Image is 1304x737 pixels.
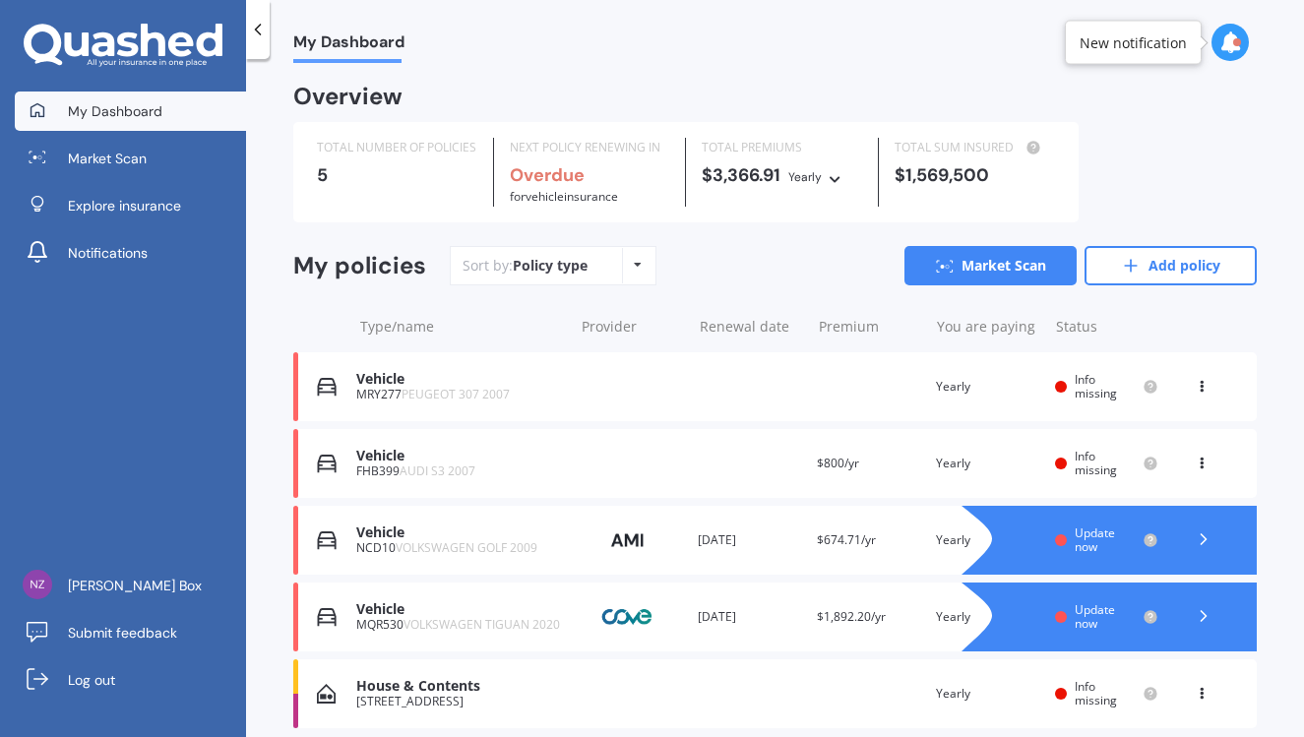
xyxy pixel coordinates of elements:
div: Yearly [936,530,1039,550]
div: My policies [293,252,426,280]
div: MQR530 [356,618,563,632]
div: House & Contents [356,678,563,695]
div: [STREET_ADDRESS] [356,695,563,708]
span: Submit feedback [68,623,177,643]
span: AUDI S3 2007 [400,462,475,479]
div: $3,366.91 [702,165,862,187]
a: [PERSON_NAME] Box [15,566,246,605]
span: Update now [1075,601,1115,632]
div: TOTAL NUMBER OF POLICIES [317,138,477,157]
a: Add policy [1085,246,1257,285]
span: $800/yr [817,455,859,471]
span: Notifications [68,243,148,263]
a: Notifications [15,233,246,273]
div: Vehicle [356,448,563,464]
div: Renewal date [700,317,802,337]
span: VOLKSWAGEN GOLF 2009 [396,539,537,556]
span: $1,892.20/yr [817,608,886,625]
div: Yearly [788,167,822,187]
div: [DATE] [698,607,801,627]
span: [PERSON_NAME] Box [68,576,202,595]
img: Vehicle [317,607,337,627]
img: Cove [579,598,677,636]
b: Overdue [510,163,585,187]
span: VOLKSWAGEN TIGUAN 2020 [404,616,560,633]
div: TOTAL PREMIUMS [702,138,862,157]
span: Info missing [1075,678,1117,708]
div: NEXT POLICY RENEWING IN [510,138,670,157]
img: Vehicle [317,530,337,550]
div: Vehicle [356,524,563,541]
div: NCD10 [356,541,563,555]
img: Vehicle [317,454,337,473]
span: PEUGEOT 307 2007 [402,386,510,402]
a: Submit feedback [15,613,246,652]
div: Type/name [360,317,566,337]
span: Explore insurance [68,196,181,215]
div: Provider [582,317,684,337]
div: Yearly [936,607,1039,627]
span: My Dashboard [293,32,404,59]
div: Policy type [513,256,588,276]
div: $1,569,500 [895,165,1055,185]
a: Log out [15,660,246,700]
a: Market Scan [904,246,1077,285]
div: MRY277 [356,388,563,401]
span: Info missing [1075,371,1117,401]
div: [DATE] [698,530,801,550]
span: Market Scan [68,149,147,168]
span: Info missing [1075,448,1117,478]
img: House & Contents [317,684,336,704]
img: 1501a7257e11acac6f466e9b96b4fef6 [23,570,52,599]
div: Vehicle [356,371,563,388]
div: Premium [819,317,921,337]
span: for Vehicle insurance [510,188,618,205]
div: Vehicle [356,601,563,618]
div: Yearly [936,377,1039,397]
span: Log out [68,670,115,690]
div: You are paying [937,317,1039,337]
span: Update now [1075,524,1115,555]
span: $674.71/yr [817,531,876,548]
div: TOTAL SUM INSURED [895,138,1055,157]
a: My Dashboard [15,92,246,131]
div: Yearly [936,684,1039,704]
div: New notification [1080,32,1187,52]
span: My Dashboard [68,101,162,121]
div: Status [1056,317,1158,337]
div: FHB399 [356,464,563,478]
a: Market Scan [15,139,246,178]
div: Sort by: [463,256,588,276]
img: Vehicle [317,377,337,397]
div: Yearly [936,454,1039,473]
img: AMI [579,522,677,559]
a: Explore insurance [15,186,246,225]
div: Overview [293,87,403,106]
div: 5 [317,165,477,185]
